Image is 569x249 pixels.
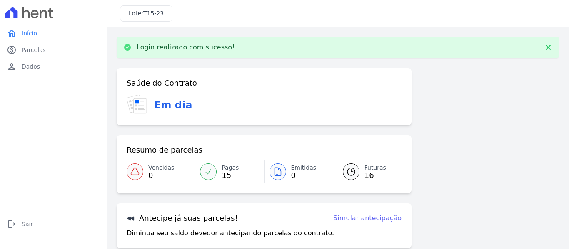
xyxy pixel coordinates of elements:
a: Futuras 16 [333,160,402,183]
a: Emitidas 0 [265,160,333,183]
i: logout [7,219,17,229]
h3: Em dia [154,98,192,113]
p: Login realizado com sucesso! [137,43,235,52]
i: person [7,62,17,71]
span: Sair [22,220,33,228]
i: paid [7,45,17,55]
a: personDados [3,58,103,75]
h3: Saúde do Contrato [127,78,197,88]
span: Parcelas [22,46,46,54]
i: home [7,28,17,38]
span: 15 [222,172,239,179]
p: Diminua seu saldo devedor antecipando parcelas do contrato. [127,228,334,238]
span: Vencidas [148,163,174,172]
span: Dados [22,62,40,71]
a: paidParcelas [3,42,103,58]
h3: Antecipe já suas parcelas! [127,213,238,223]
a: Simular antecipação [333,213,402,223]
span: T15-23 [143,10,164,17]
a: homeInício [3,25,103,42]
span: 0 [291,172,317,179]
a: Pagas 15 [195,160,264,183]
h3: Resumo de parcelas [127,145,202,155]
a: logoutSair [3,216,103,232]
span: Emitidas [291,163,317,172]
span: Início [22,29,37,37]
span: 0 [148,172,174,179]
a: Vencidas 0 [127,160,195,183]
span: Futuras [364,163,386,172]
h3: Lote: [129,9,164,18]
span: 16 [364,172,386,179]
span: Pagas [222,163,239,172]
